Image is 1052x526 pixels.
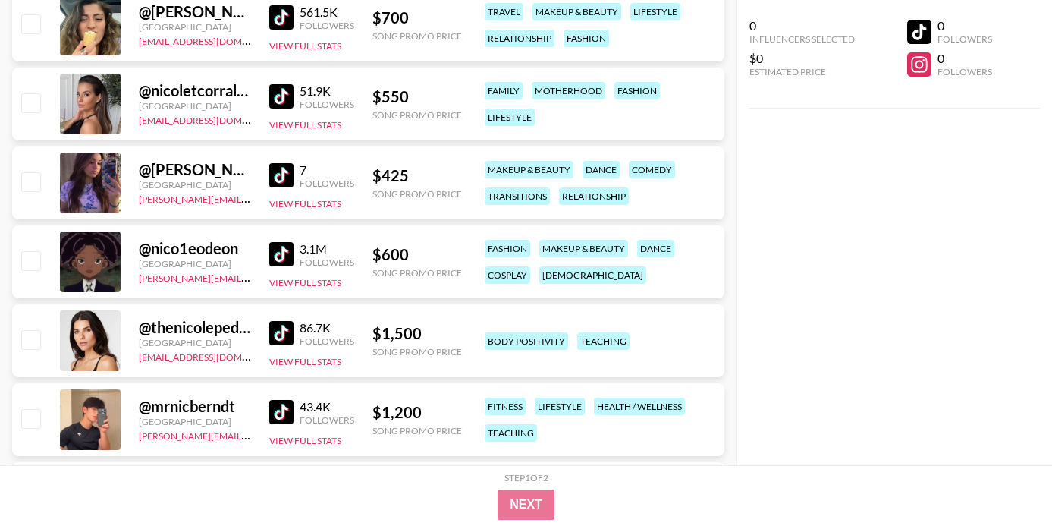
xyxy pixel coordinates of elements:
[269,119,341,131] button: View Full Stats
[269,435,341,446] button: View Full Stats
[139,160,251,179] div: @ [PERSON_NAME].lynn97
[300,414,354,426] div: Followers
[139,81,251,100] div: @ nicoletcorrales
[139,2,251,21] div: @ [PERSON_NAME].[PERSON_NAME]
[535,398,585,415] div: lifestyle
[372,30,462,42] div: Song Promo Price
[269,242,294,266] img: TikTok
[300,99,354,110] div: Followers
[485,266,530,284] div: cosplay
[139,33,291,47] a: [EMAIL_ADDRESS][DOMAIN_NAME]
[485,240,530,257] div: fashion
[485,398,526,415] div: fitness
[485,3,523,20] div: travel
[372,8,462,27] div: $ 700
[300,335,354,347] div: Followers
[937,33,992,45] div: Followers
[504,472,548,483] div: Step 1 of 2
[139,397,251,416] div: @ mrnicberndt
[937,18,992,33] div: 0
[269,5,294,30] img: TikTok
[594,398,685,415] div: health / wellness
[269,40,341,52] button: View Full Stats
[300,83,354,99] div: 51.9K
[269,321,294,345] img: TikTok
[485,424,537,442] div: teaching
[139,258,251,269] div: [GEOGRAPHIC_DATA]
[976,450,1034,508] iframe: Drift Widget Chat Controller
[485,30,554,47] div: relationship
[139,416,251,427] div: [GEOGRAPHIC_DATA]
[269,198,341,209] button: View Full Stats
[532,3,621,20] div: makeup & beauty
[937,51,992,66] div: 0
[372,188,462,200] div: Song Promo Price
[532,82,605,99] div: motherhood
[749,66,855,77] div: Estimated Price
[485,332,568,350] div: body positivity
[139,21,251,33] div: [GEOGRAPHIC_DATA]
[300,162,354,178] div: 7
[269,400,294,424] img: TikTok
[139,348,291,363] a: [EMAIL_ADDRESS][DOMAIN_NAME]
[300,399,354,414] div: 43.4K
[485,82,523,99] div: family
[749,33,855,45] div: Influencers Selected
[139,318,251,337] div: @ thenicolepedra
[749,51,855,66] div: $0
[139,179,251,191] div: [GEOGRAPHIC_DATA]
[577,332,630,350] div: teaching
[629,161,675,178] div: comedy
[372,324,462,343] div: $ 1,500
[139,100,251,112] div: [GEOGRAPHIC_DATA]
[583,161,620,178] div: dance
[637,240,674,257] div: dance
[372,346,462,357] div: Song Promo Price
[559,187,629,205] div: relationship
[372,267,462,279] div: Song Promo Price
[300,20,354,31] div: Followers
[269,277,341,288] button: View Full Stats
[269,356,341,367] button: View Full Stats
[300,5,354,20] div: 561.5K
[269,84,294,109] img: TikTok
[269,163,294,187] img: TikTok
[372,245,462,264] div: $ 600
[139,337,251,348] div: [GEOGRAPHIC_DATA]
[485,109,535,126] div: lifestyle
[300,178,354,189] div: Followers
[372,109,462,121] div: Song Promo Price
[614,82,660,99] div: fashion
[539,266,646,284] div: [DEMOGRAPHIC_DATA]
[498,490,554,520] button: Next
[564,30,609,47] div: fashion
[485,187,550,205] div: transitions
[300,241,354,257] div: 3.1M
[139,269,363,284] a: [PERSON_NAME][EMAIL_ADDRESS][DOMAIN_NAME]
[139,191,363,205] a: [PERSON_NAME][EMAIL_ADDRESS][DOMAIN_NAME]
[139,239,251,258] div: @ nico1eodeon
[372,425,462,436] div: Song Promo Price
[372,166,462,185] div: $ 425
[372,403,462,422] div: $ 1,200
[630,3,680,20] div: lifestyle
[139,112,291,126] a: [EMAIL_ADDRESS][DOMAIN_NAME]
[372,87,462,106] div: $ 550
[749,18,855,33] div: 0
[539,240,628,257] div: makeup & beauty
[485,161,573,178] div: makeup & beauty
[300,257,354,268] div: Followers
[300,320,354,335] div: 86.7K
[139,427,363,442] a: [PERSON_NAME][EMAIL_ADDRESS][DOMAIN_NAME]
[937,66,992,77] div: Followers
